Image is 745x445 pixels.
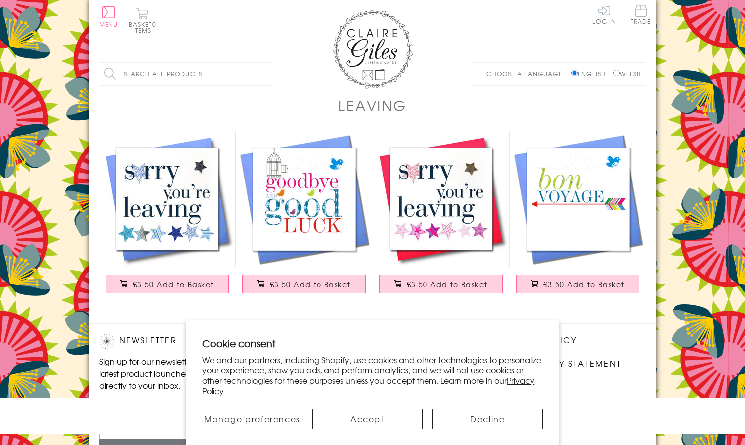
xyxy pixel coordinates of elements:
[333,10,413,89] img: Claire Giles Greetings Cards
[133,20,156,35] span: 0 items
[407,279,488,289] span: £3.50 Add to Basket
[236,131,373,303] a: Good Luck Leaving Card, Bird Card, Goodbye and Good Luck £3.50 Add to Basket
[613,70,620,76] input: Welsh
[236,131,373,267] img: Good Luck Leaving Card, Bird Card, Goodbye and Good Luck
[129,8,156,33] button: Basket0 items
[202,355,543,396] p: We and our partners, including Shopify, use cookies and other technologies to personalize your ex...
[263,63,273,85] input: Search
[99,63,273,85] input: Search all products
[99,20,118,29] span: Menu
[486,69,569,78] p: Choose a language:
[312,409,423,429] button: Accept
[510,131,646,303] a: Good Luck Leaving Card, Arrow and Bird, Bon Voyage £3.50 Add to Basket
[432,409,543,429] button: Decline
[631,5,651,24] span: Trade
[99,356,268,391] p: Sign up for our newsletter to receive the latest product launches, news and offers directly to yo...
[202,374,534,397] a: Privacy Policy
[379,275,503,293] button: £3.50 Add to Basket
[133,279,214,289] span: £3.50 Add to Basket
[99,334,268,349] h2: Newsletter
[497,357,621,371] a: Accessibility Statement
[202,336,543,350] h2: Cookie consent
[99,6,118,27] button: Menu
[510,131,646,267] img: Good Luck Leaving Card, Arrow and Bird, Bon Voyage
[516,275,639,293] button: £3.50 Add to Basket
[270,279,351,289] span: £3.50 Add to Basket
[543,279,625,289] span: £3.50 Add to Basket
[613,69,641,78] label: Welsh
[571,70,578,76] input: English
[242,275,366,293] button: £3.50 Add to Basket
[338,95,406,116] h1: Leaving
[106,275,229,293] button: £3.50 Add to Basket
[631,5,651,26] a: Trade
[592,5,616,24] a: Log In
[99,131,236,303] a: Good Luck Card, Sorry You're Leaving Blue, Embellished with a padded star £3.50 Add to Basket
[204,413,300,425] span: Manage preferences
[571,69,611,78] label: English
[202,409,302,429] button: Manage preferences
[373,131,510,303] a: Good Luck Card, Sorry You're Leaving Pink, Embellished with a padded star £3.50 Add to Basket
[373,131,510,267] img: Good Luck Card, Sorry You're Leaving Pink, Embellished with a padded star
[99,131,236,267] img: Good Luck Card, Sorry You're Leaving Blue, Embellished with a padded star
